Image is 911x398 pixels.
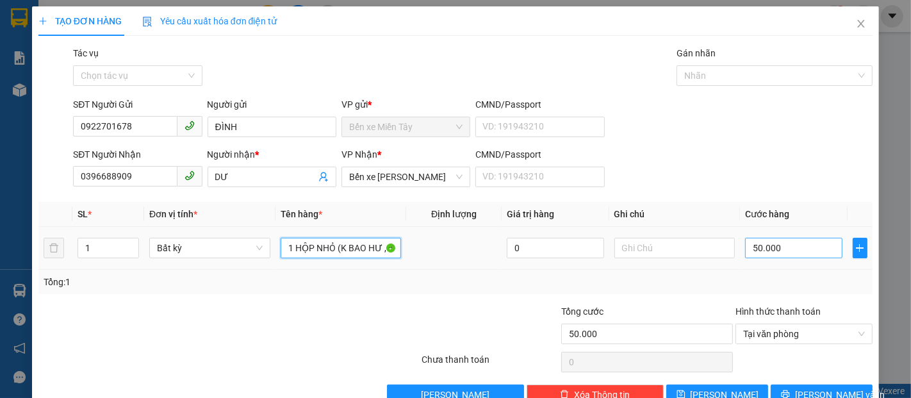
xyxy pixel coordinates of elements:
button: plus [853,238,868,258]
span: Yêu cầu xuất hóa đơn điện tử [142,16,277,26]
span: phone [185,120,195,131]
span: phone [185,170,195,181]
span: Định lượng [431,209,477,219]
input: Ghi Chú [614,238,735,258]
span: Bến xe Trần Đề [349,167,463,187]
span: Bến xe Miền Tây [349,117,463,137]
div: SĐT Người Nhận [73,147,202,162]
label: Gán nhãn [677,48,716,58]
span: Cước hàng [745,209,789,219]
span: Giá trị hàng [507,209,554,219]
div: CMND/Passport [475,97,604,112]
span: Tên hàng [281,209,322,219]
span: user-add [318,172,329,182]
label: Tác vụ [73,48,99,58]
span: plus [38,17,47,26]
button: delete [44,238,64,258]
input: 0 [507,238,603,258]
span: Đơn vị tính [149,209,197,219]
div: CMND/Passport [475,147,604,162]
label: Hình thức thanh toán [735,306,821,317]
div: Chưa thanh toán [421,352,561,375]
div: Tổng: 1 [44,275,352,289]
span: Tại văn phòng [743,324,865,344]
img: icon [142,17,152,27]
th: Ghi chú [609,202,741,227]
span: close [856,19,866,29]
input: VD: Bàn, Ghế [281,238,402,258]
span: plus [853,243,867,253]
span: SL [78,209,88,219]
div: SĐT Người Gửi [73,97,202,112]
div: Người nhận [208,147,336,162]
button: Close [843,6,879,42]
div: Người gửi [208,97,336,112]
span: VP Nhận [341,149,377,160]
span: TẠO ĐƠN HÀNG [38,16,122,26]
span: Tổng cước [561,306,603,317]
span: Bất kỳ [157,238,263,258]
div: VP gửi [341,97,470,112]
